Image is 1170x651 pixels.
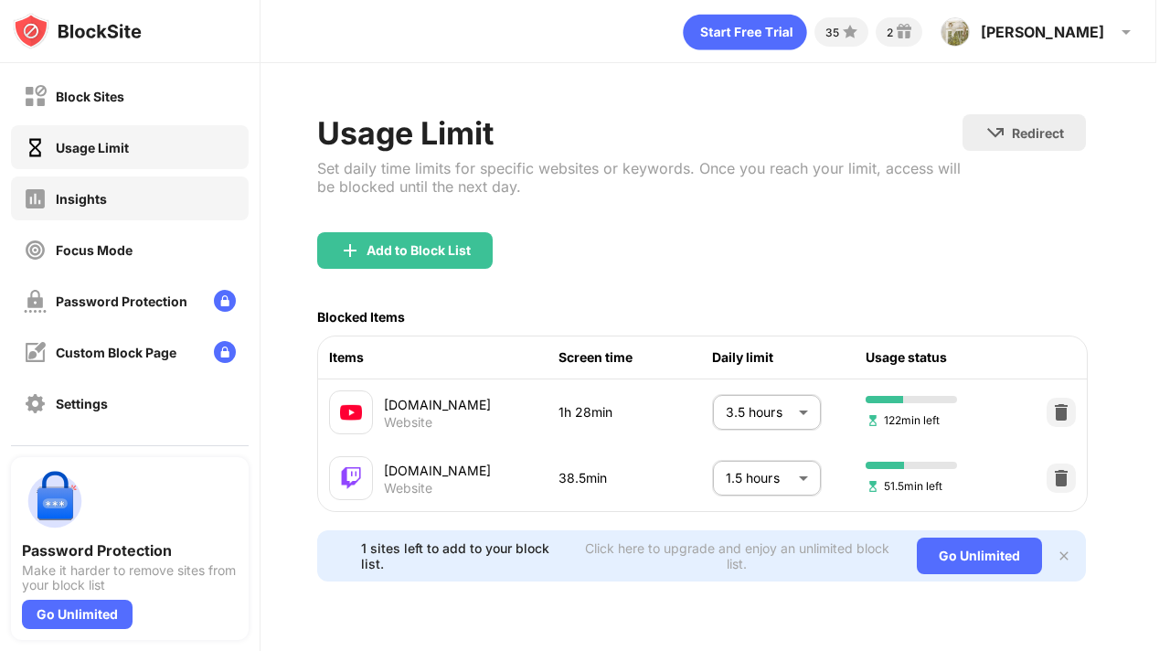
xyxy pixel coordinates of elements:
div: Make it harder to remove sites from your block list [22,563,238,592]
div: Password Protection [56,293,187,309]
img: hourglass-set.svg [866,479,880,494]
img: lock-menu.svg [214,341,236,363]
p: 1.5 hours [726,468,792,488]
div: 2 [887,26,893,39]
div: [DOMAIN_NAME] [384,461,558,480]
img: lock-menu.svg [214,290,236,312]
div: Usage status [866,347,1019,368]
img: focus-off.svg [24,239,47,261]
img: points-small.svg [839,21,861,43]
img: time-usage-on.svg [24,136,47,159]
div: Daily limit [712,347,866,368]
span: 51.5min left [866,477,942,495]
div: Usage Limit [317,114,963,152]
div: Blocked Items [317,309,405,325]
div: Items [329,347,558,368]
div: 1 sites left to add to your block list. [361,540,568,571]
img: password-protection-off.svg [24,290,47,313]
img: push-password-protection.svg [22,468,88,534]
div: animation [683,14,807,50]
div: 38.5min [558,468,712,488]
div: [PERSON_NAME] [981,23,1104,41]
div: Click here to upgrade and enjoy an unlimited block list. [579,540,895,571]
div: Usage Limit [56,140,129,155]
div: Website [384,414,432,431]
img: hourglass-set.svg [866,413,880,428]
div: Set daily time limits for specific websites or keywords. Once you reach your limit, access will b... [317,159,963,196]
div: Insights [56,191,107,207]
img: settings-off.svg [24,392,47,415]
div: Go Unlimited [22,600,133,629]
div: Password Protection [22,541,238,560]
p: 3.5 hours [726,402,792,422]
div: [DOMAIN_NAME] [384,395,558,414]
div: Add to Block List [367,243,471,258]
div: Go Unlimited [917,538,1042,574]
div: Screen time [558,347,712,368]
img: favicons [340,467,362,489]
div: Custom Block Page [56,345,176,360]
div: Focus Mode [56,242,133,258]
img: reward-small.svg [893,21,915,43]
div: Website [384,480,432,496]
img: logo-blocksite.svg [13,13,142,49]
div: Settings [56,396,108,411]
img: ACg8ocL0We9-Cs-4N8rGR1JvciXpsV5DKV3bdK96o_oVbbSKkPEAI2Cd=s96-c [941,17,970,47]
span: 122min left [866,411,940,429]
div: Redirect [1012,125,1064,141]
div: Block Sites [56,89,124,104]
img: block-off.svg [24,85,47,108]
img: insights-off.svg [24,187,47,210]
div: 1h 28min [558,402,712,422]
img: favicons [340,401,362,423]
div: 35 [825,26,839,39]
img: about-off.svg [24,443,47,466]
img: x-button.svg [1057,549,1071,563]
img: customize-block-page-off.svg [24,341,47,364]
